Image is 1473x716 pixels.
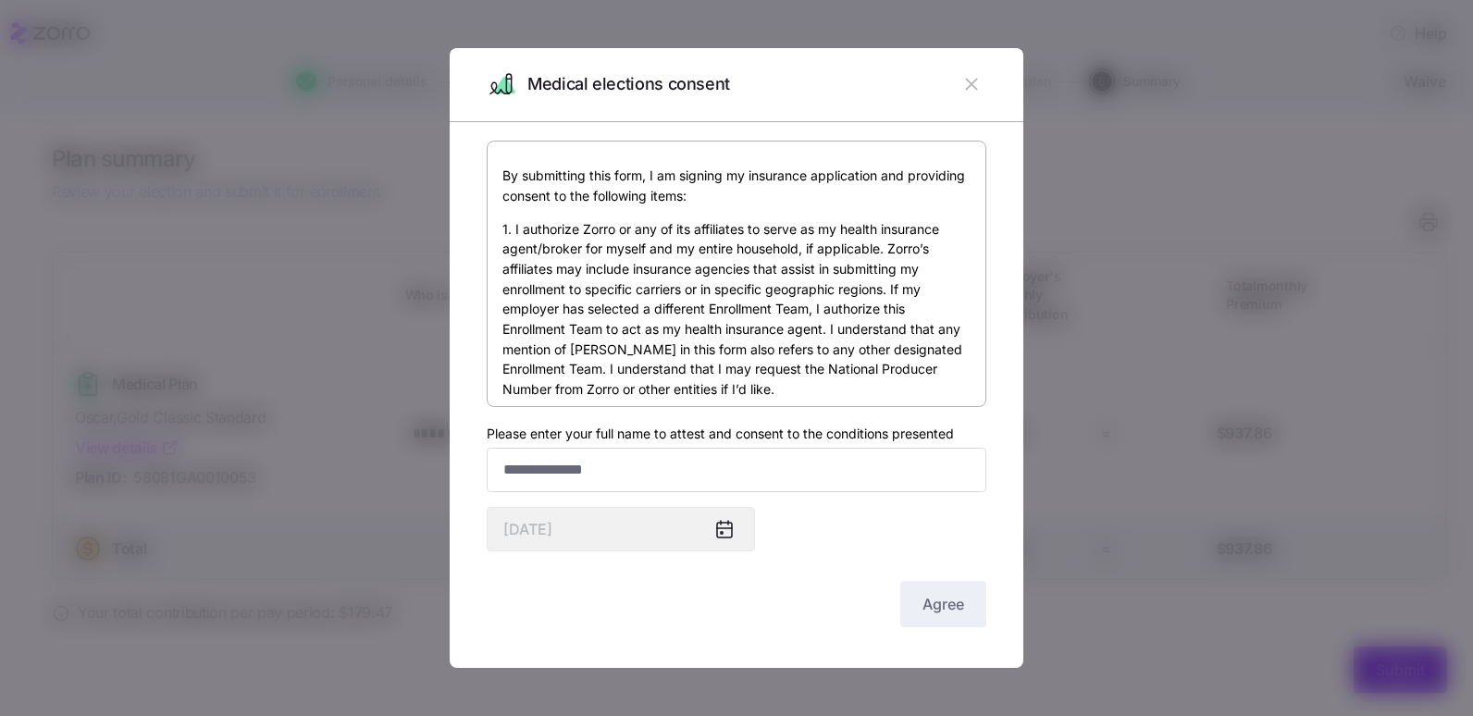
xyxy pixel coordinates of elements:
p: By submitting this form, I am signing my insurance application and providing consent to the follo... [502,166,971,205]
span: Medical elections consent [527,71,730,98]
p: 1. I authorize Zorro or any of its affiliates to serve as my health insurance agent/broker for my... [502,219,971,400]
input: MM/DD/YYYY [487,507,755,551]
button: Agree [900,581,986,627]
label: Please enter your full name to attest and consent to the conditions presented [487,424,954,444]
span: Agree [922,593,964,615]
